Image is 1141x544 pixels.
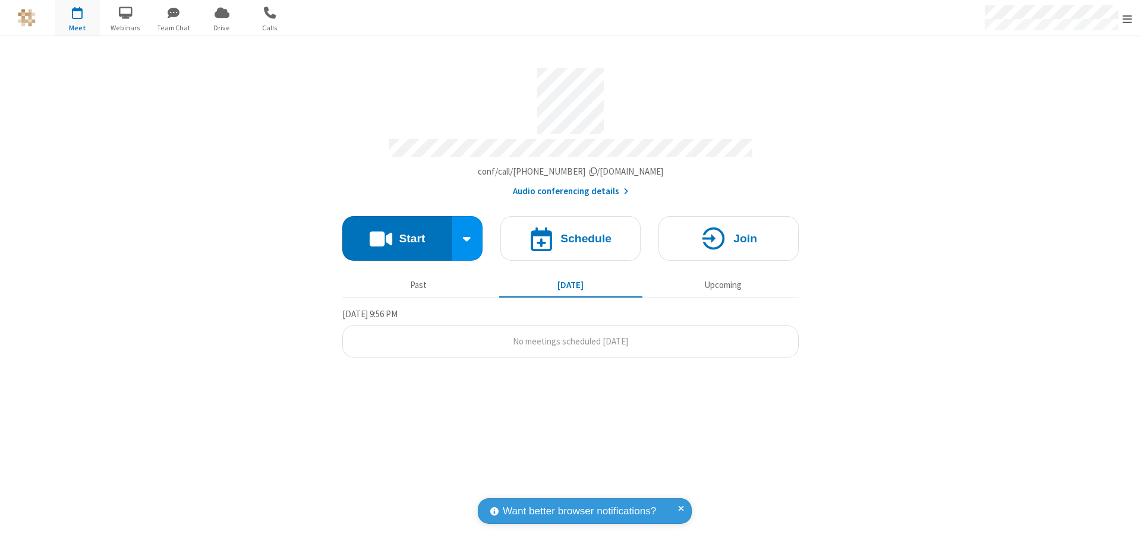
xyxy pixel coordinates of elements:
[18,9,36,27] img: QA Selenium DO NOT DELETE OR CHANGE
[248,23,292,33] span: Calls
[452,216,483,261] div: Start conference options
[152,23,196,33] span: Team Chat
[651,274,795,296] button: Upcoming
[342,59,799,198] section: Account details
[503,504,656,519] span: Want better browser notifications?
[103,23,148,33] span: Webinars
[200,23,244,33] span: Drive
[560,233,612,244] h4: Schedule
[342,307,799,358] section: Today's Meetings
[478,166,664,177] span: Copy my meeting room link
[658,216,799,261] button: Join
[342,308,398,320] span: [DATE] 9:56 PM
[733,233,757,244] h4: Join
[500,216,641,261] button: Schedule
[55,23,100,33] span: Meet
[478,165,664,179] button: Copy my meeting room linkCopy my meeting room link
[513,185,629,198] button: Audio conferencing details
[499,274,642,296] button: [DATE]
[399,233,425,244] h4: Start
[347,274,490,296] button: Past
[513,336,628,347] span: No meetings scheduled [DATE]
[342,216,452,261] button: Start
